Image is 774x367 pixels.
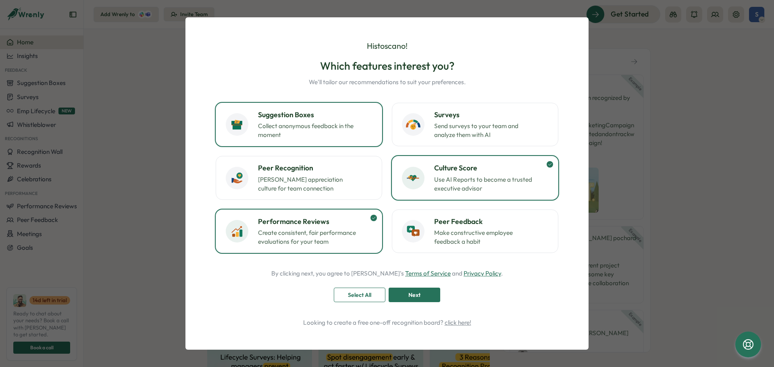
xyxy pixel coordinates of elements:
[392,209,558,253] button: Peer FeedbackMake constructive employee feedback a habit
[434,163,548,173] h3: Culture Score
[334,288,385,302] button: Select All
[367,40,408,52] p: Hi stoscano !
[408,288,420,302] span: Next
[258,122,359,139] p: Collect anonymous feedback in the moment
[405,270,451,277] a: Terms of Service
[258,216,372,227] h3: Performance Reviews
[309,59,466,73] h2: Which features interest you?
[258,175,359,193] p: [PERSON_NAME] appreciation culture for team connection
[434,122,535,139] p: Send surveys to your team and analyze them with AI
[434,216,548,227] h3: Peer Feedback
[216,103,382,146] button: Suggestion BoxesCollect anonymous feedback in the moment
[389,288,440,302] button: Next
[434,175,535,193] p: Use AI Reports to become a trusted executive advisor
[392,156,558,199] button: Culture ScoreUse AI Reports to become a trusted executive advisor
[445,319,471,326] a: click here!
[434,228,535,246] p: Make constructive employee feedback a habit
[216,156,382,199] button: Peer Recognition[PERSON_NAME] appreciation culture for team connection
[258,110,372,120] h3: Suggestion Boxes
[392,103,558,146] button: SurveysSend surveys to your team and analyze them with AI
[309,78,466,87] p: We'll tailor our recommendations to suit your preferences.
[348,288,371,302] span: Select All
[216,209,382,253] button: Performance ReviewsCreate consistent, fair performance evaluations for your team
[208,318,566,327] p: Looking to create a free one-off recognition board?
[271,269,503,278] p: By clicking next, you agree to [PERSON_NAME]'s and .
[258,163,372,173] h3: Peer Recognition
[464,270,501,277] a: Privacy Policy
[258,228,359,246] p: Create consistent, fair performance evaluations for your team
[434,110,548,120] h3: Surveys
